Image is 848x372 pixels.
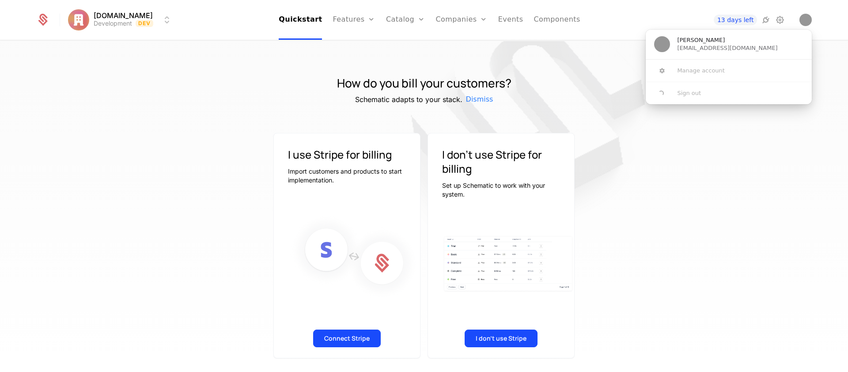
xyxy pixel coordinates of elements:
[646,30,812,104] div: User button popover
[654,36,670,52] img: Youssef Salah
[288,167,406,185] p: Import customers and products to start implementation.
[68,9,89,30] img: schematichq.com
[288,148,406,162] h3: I use Stripe for billing
[313,330,381,347] button: Connect Stripe
[442,148,560,176] h3: I don't use Stripe for billing
[337,76,511,91] h1: How do you bill your customers?
[442,181,560,199] p: Set up Schematic to work with your system.
[355,94,462,105] h5: Schematic adapts to your stack.
[136,20,154,27] span: Dev
[288,212,420,302] img: Connect Stripe to Schematic
[775,15,785,25] a: Settings
[677,36,725,44] span: [PERSON_NAME]
[442,235,574,293] img: Plan table
[465,330,538,347] button: I don't use Stripe
[677,44,777,52] span: [EMAIL_ADDRESS][DOMAIN_NAME]
[799,14,812,26] img: Youssef Salah
[761,15,771,25] a: Integrations
[94,12,153,19] span: [DOMAIN_NAME]
[94,19,132,28] div: Development
[466,94,493,105] span: Dismiss
[799,14,812,26] button: Close user button
[71,10,172,30] button: Select environment
[714,15,757,25] span: 13 days left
